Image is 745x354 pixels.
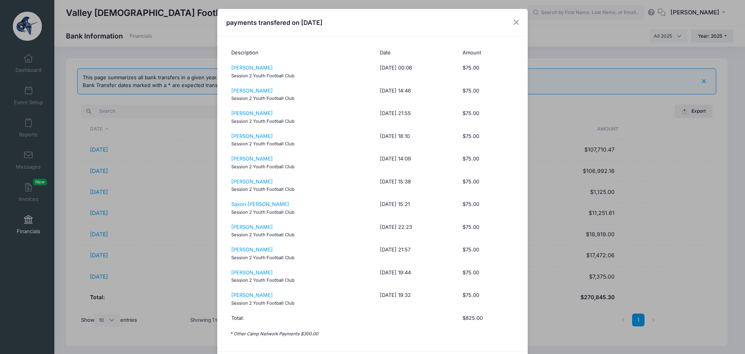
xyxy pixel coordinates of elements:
[376,174,459,197] td: [DATE] 15:38
[509,16,523,30] button: Close
[231,133,273,139] a: [PERSON_NAME]
[376,60,459,83] td: [DATE] 00:06
[231,110,273,116] a: [PERSON_NAME]
[231,178,273,185] a: [PERSON_NAME]
[231,96,295,101] small: Session 2 Youth Football Club
[459,174,519,197] td: $75.00
[459,151,519,174] td: $75.00
[376,197,459,220] td: [DATE] 15:21
[231,300,295,306] small: Session 2 Youth Football Club
[231,201,289,207] a: Saxon [PERSON_NAME]
[459,288,519,310] td: $75.00
[226,45,376,60] th: Description
[376,83,459,106] td: [DATE] 14:46
[231,232,295,237] small: Session 2 Youth Football Club
[459,242,519,265] td: $75.00
[226,18,322,27] h4: payments transfered on [DATE]
[231,119,295,124] small: Session 2 Youth Football Club
[231,246,273,253] a: [PERSON_NAME]
[376,106,459,129] td: [DATE] 21:55
[226,331,519,337] p: * Other Camp Network Payments $300.00
[231,292,273,298] a: [PERSON_NAME]
[459,45,519,60] th: Amount
[231,73,295,78] small: Session 2 Youth Football Club
[376,242,459,265] td: [DATE] 21:57
[376,220,459,242] td: [DATE] 22:23
[459,265,519,288] td: $75.00
[231,277,295,283] small: Session 2 Youth Football Club
[231,255,295,260] small: Session 2 Youth Football Club
[459,197,519,220] td: $75.00
[376,45,459,60] th: Date
[231,65,273,71] a: [PERSON_NAME]
[459,60,519,83] td: $75.00
[231,164,295,169] small: Session 2 Youth Football Club
[231,141,295,146] small: Session 2 Youth Football Club
[231,187,295,192] small: Session 2 Youth Football Club
[459,106,519,129] td: $75.00
[459,83,519,106] td: $75.00
[459,129,519,152] td: $75.00
[231,155,273,162] a: [PERSON_NAME]
[459,220,519,242] td: $75.00
[376,151,459,174] td: [DATE] 14:09
[231,269,273,276] a: [PERSON_NAME]
[459,310,519,326] th: $825.00
[376,288,459,310] td: [DATE] 19:32
[231,87,273,94] a: [PERSON_NAME]
[231,209,295,215] small: Session 2 Youth Football Club
[226,310,376,326] th: Total:
[376,129,459,152] td: [DATE] 18:10
[376,265,459,288] td: [DATE] 19:44
[231,224,273,230] a: [PERSON_NAME]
